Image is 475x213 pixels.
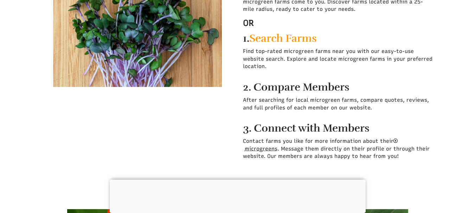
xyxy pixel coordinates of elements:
p: After searching for local microgreen farms, compare quotes, reviews, and full profiles of each me... [243,96,433,112]
strong: 2. Compare Members [243,81,349,94]
strong: 1. [243,32,249,45]
p: Find top-rated microgreen farms near you with our easy-to-use website search. Explore and locate ... [243,48,433,70]
strong: OR [243,18,254,28]
span: microgreens [245,146,277,152]
iframe: Advertisement [110,180,366,211]
a: microgreens [243,138,398,152]
a: Search Farms [249,32,317,45]
p: Contact farms you like for more information about their . Message them directly on their profile ... [243,138,433,160]
strong: 3. Connect with Members [243,122,370,135]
